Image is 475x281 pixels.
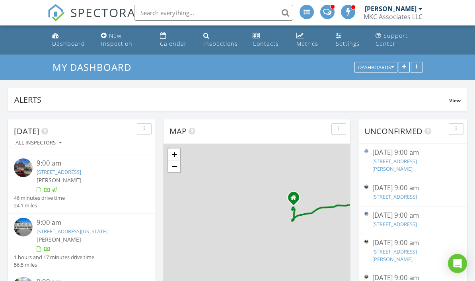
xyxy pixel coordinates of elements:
div: Dashboards [358,65,394,70]
img: streetview [364,240,368,244]
a: [STREET_ADDRESS] [372,221,417,228]
input: Search everything... [134,5,293,21]
div: Inspections [203,40,238,47]
img: streetview [364,212,368,216]
div: 9:00 am [37,158,138,168]
img: The Best Home Inspection Software - Spectora [47,4,65,21]
a: 9:00 am [STREET_ADDRESS][US_STATE] [PERSON_NAME] 1 hours and 17 minutes drive time 56.5 miles [14,218,150,269]
a: Dashboard [49,29,91,51]
span: SPECTORA [70,4,136,21]
div: Settings [336,40,360,47]
div: 16 Old Colony Rd., Auburn Massachusetts 01501 [294,197,298,202]
div: [DATE] 9:00 am [372,238,453,248]
a: Zoom out [168,160,180,172]
a: Zoom in [168,148,180,160]
div: [DATE] 9:00 am [372,148,453,158]
img: 9311364%2Fcover_photos%2FCbpjLz1jiryIB2Bd6Y0c%2Fsmall.jpg [14,218,33,236]
div: 56.5 miles [14,261,94,269]
div: 46 minutes drive time [14,194,65,202]
a: [STREET_ADDRESS][PERSON_NAME] [372,158,417,172]
a: [STREET_ADDRESS][US_STATE] [37,228,107,235]
button: All Inspectors [14,138,63,148]
a: Support Center [372,29,426,51]
div: Metrics [296,40,318,47]
div: Calendar [160,40,187,47]
a: Inspections [200,29,243,51]
div: [DATE] 9:00 am [372,211,453,221]
a: [DATE] 9:00 am [STREET_ADDRESS] [364,183,461,202]
a: Metrics [293,29,326,51]
span: Map [169,126,187,137]
div: Alerts [14,94,449,105]
span: View [449,97,461,104]
div: Open Intercom Messenger [448,254,467,273]
span: [DATE] [14,126,39,137]
a: My Dashboard [53,60,138,74]
div: Contacts [253,40,279,47]
img: streetview [364,184,368,188]
a: SPECTORA [47,11,136,27]
div: [DATE] 9:00 am [372,183,453,193]
span: [PERSON_NAME] [37,236,81,243]
button: Dashboards [354,62,397,73]
a: New Inspection [98,29,151,51]
a: Settings [333,29,366,51]
div: [PERSON_NAME] [365,5,417,13]
a: Contacts [249,29,286,51]
div: All Inspectors [16,140,62,146]
div: 1 hours and 17 minutes drive time [14,254,94,261]
div: Dashboard [52,40,85,47]
a: 9:00 am [STREET_ADDRESS] [PERSON_NAME] 46 minutes drive time 24.1 miles [14,158,150,209]
img: streetview [14,158,33,177]
div: 9:00 am [37,218,138,228]
span: Unconfirmed [364,126,422,137]
a: [STREET_ADDRESS][PERSON_NAME] [372,248,417,263]
a: [DATE] 9:00 am [STREET_ADDRESS] [364,211,461,230]
img: streetview [364,149,368,153]
div: 24.1 miles [14,202,65,209]
div: New Inspection [101,32,132,47]
a: [STREET_ADDRESS] [37,168,81,176]
a: Calendar [157,29,193,51]
div: MKC Associates LLC [364,13,422,21]
img: streetview [364,275,368,279]
div: Support Center [376,32,408,47]
span: [PERSON_NAME] [37,176,81,184]
a: [DATE] 9:00 am [STREET_ADDRESS][PERSON_NAME] [364,148,461,174]
a: [DATE] 9:00 am [STREET_ADDRESS][PERSON_NAME] [364,238,461,265]
a: [STREET_ADDRESS] [372,193,417,200]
